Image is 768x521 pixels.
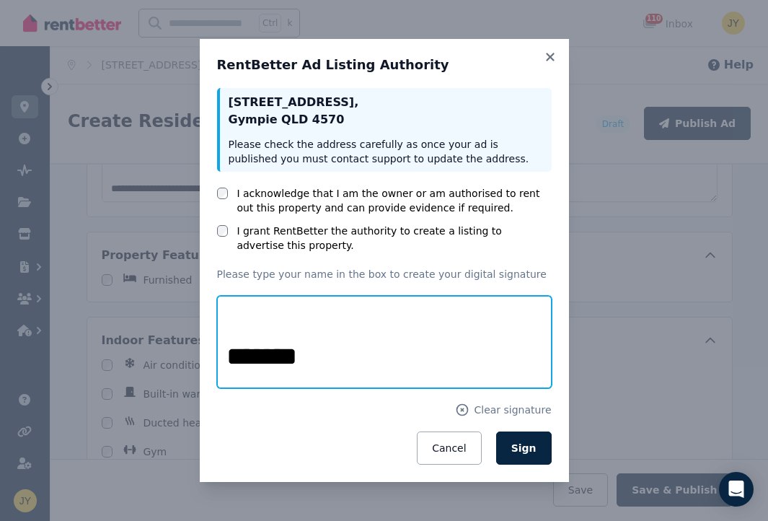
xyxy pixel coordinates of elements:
p: Please type your name in the box to create your digital signature [217,267,552,281]
button: Sign [496,432,552,465]
label: I grant RentBetter the authority to create a listing to advertise this property. [237,224,551,253]
button: Cancel [417,432,481,465]
p: Please check the address carefully as once your ad is published you must contact support to updat... [229,137,543,166]
div: Open Intercom Messenger [719,472,754,507]
span: Sign [511,442,537,454]
p: [STREET_ADDRESS] , Gympie QLD 4570 [229,94,543,128]
h3: RentBetter Ad Listing Authority [217,56,552,74]
span: Clear signature [474,403,551,417]
label: I acknowledge that I am the owner or am authorised to rent out this property and can provide evid... [237,186,551,215]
